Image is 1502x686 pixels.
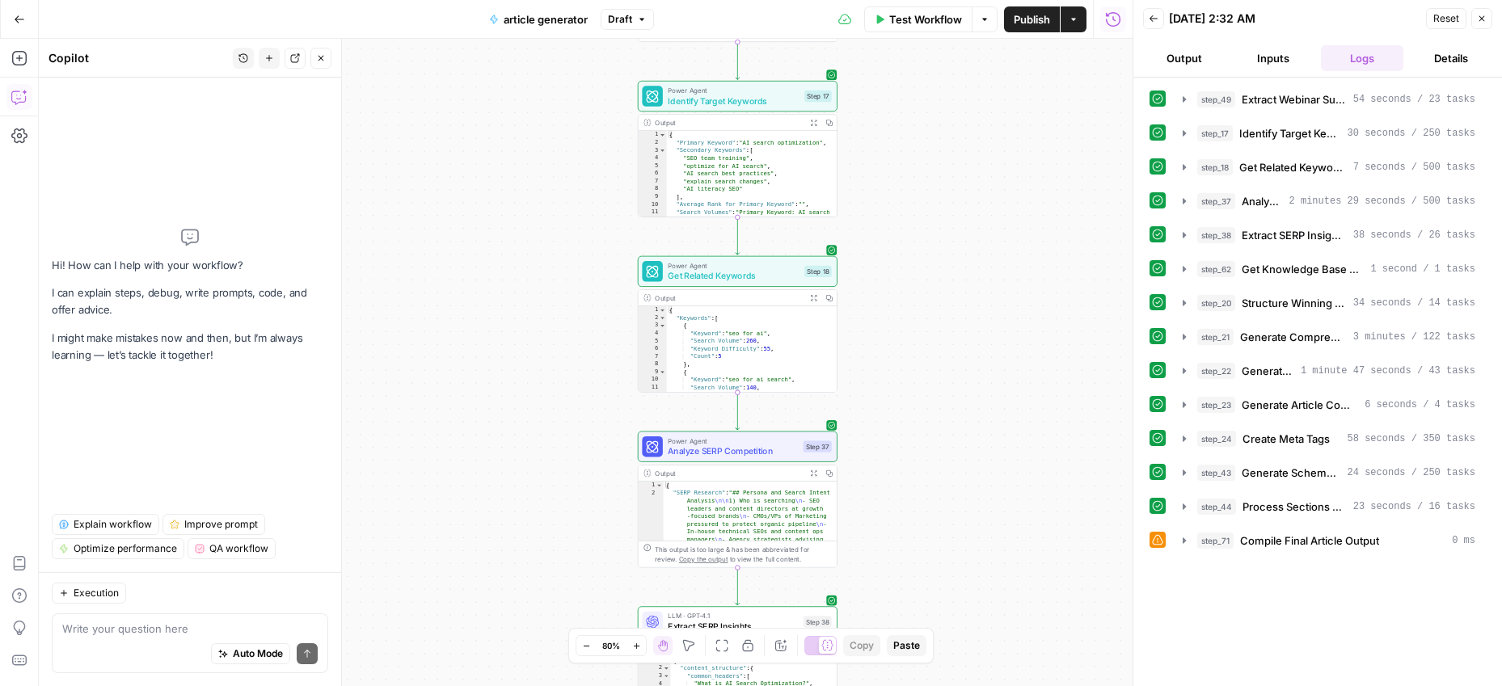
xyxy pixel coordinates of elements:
[1239,125,1341,141] span: Identify Target Keywords
[668,620,798,633] span: Extract SERP Insights
[638,256,837,393] div: Power AgentGet Related KeywordsStep 18Output{ "Keywords":[ { "Keyword":"seo for ai", "Search Volu...
[893,638,920,653] span: Paste
[656,482,663,490] span: Toggle code folding, rows 1 through 3
[1173,494,1485,520] button: 23 seconds / 16 tasks
[659,368,666,376] span: Toggle code folding, rows 9 through 14
[74,541,177,556] span: Optimize performance
[659,322,666,330] span: Toggle code folding, rows 3 through 8
[209,541,268,556] span: QA workflow
[1243,431,1330,447] span: Create Meta Tags
[1173,188,1485,214] button: 2 minutes 29 seconds / 500 tasks
[659,146,666,154] span: Toggle code folding, rows 3 through 9
[1197,363,1235,379] span: step_22
[1243,499,1347,515] span: Process Sections and Timestamps
[668,269,800,282] span: Get Related Keywords
[1197,261,1235,277] span: step_62
[1173,460,1485,486] button: 24 seconds / 250 tasks
[1242,363,1294,379] span: Generate Article Content
[1173,426,1485,452] button: 58 seconds / 350 tasks
[639,131,667,139] div: 1
[655,544,831,565] div: This output is too large & has been abbreviated for review. to view the full content.
[1004,6,1060,32] button: Publish
[655,19,831,40] div: This output is too large & has been abbreviated for review. to view the full content.
[1321,45,1403,71] button: Logs
[639,314,667,322] div: 2
[659,306,666,314] span: Toggle code folding, rows 1 through 89
[639,185,667,193] div: 8
[639,672,671,680] div: 3
[889,11,962,27] span: Test Workflow
[850,638,874,653] span: Copy
[1426,8,1466,29] button: Reset
[639,154,667,162] div: 4
[639,208,667,263] div: 11
[639,391,667,399] div: 12
[52,514,159,535] button: Explain workflow
[1197,499,1236,515] span: step_44
[804,616,832,627] div: Step 38
[804,266,831,277] div: Step 18
[602,639,620,652] span: 80%
[887,635,926,656] button: Paste
[74,586,119,600] span: Execution
[1433,11,1459,26] span: Reset
[843,635,880,656] button: Copy
[659,131,666,139] span: Toggle code folding, rows 1 through 12
[1197,295,1235,311] span: step_20
[736,393,740,430] g: Edge from step_18 to step_37
[1242,261,1364,277] span: Get Knowledge Base File
[639,162,667,170] div: 5
[52,583,126,604] button: Execution
[504,11,588,27] span: article generator
[1348,465,1475,480] span: 24 seconds / 250 tasks
[1173,256,1485,282] button: 1 second / 1 tasks
[1348,126,1475,141] span: 30 seconds / 250 tasks
[233,646,283,661] span: Auto Mode
[639,139,667,147] div: 2
[639,337,667,345] div: 5
[1173,120,1485,146] button: 30 seconds / 250 tasks
[1301,364,1475,378] span: 1 minute 47 seconds / 43 tasks
[601,9,654,30] button: Draft
[639,146,667,154] div: 3
[1365,398,1475,412] span: 6 seconds / 4 tasks
[679,555,728,563] span: Copy the output
[162,514,265,535] button: Improve prompt
[639,368,667,376] div: 9
[639,322,667,330] div: 3
[1242,193,1283,209] span: Analyze SERP Competition
[1173,290,1485,316] button: 34 seconds / 14 tasks
[1197,532,1234,549] span: step_71
[1232,45,1314,71] button: Inputs
[1353,330,1475,344] span: 3 minutes / 122 tasks
[1173,392,1485,418] button: 6 seconds / 4 tasks
[736,568,740,605] g: Edge from step_37 to step_38
[639,330,667,338] div: 4
[736,217,740,255] g: Edge from step_17 to step_18
[211,643,290,664] button: Auto Mode
[1197,125,1233,141] span: step_17
[74,517,152,532] span: Explain workflow
[639,177,667,185] div: 7
[1197,329,1234,345] span: step_21
[668,444,798,457] span: Analyze SERP Competition
[1348,431,1475,446] span: 58 seconds / 350 tasks
[668,95,800,107] span: Identify Target Keywords
[639,170,667,178] div: 6
[1240,532,1379,549] span: Compile Final Article Output
[1197,159,1233,175] span: step_18
[1242,465,1341,481] span: Generate Schema Markup
[52,538,184,559] button: Optimize performance
[639,360,667,368] div: 8
[49,50,228,66] div: Copilot
[1143,45,1226,71] button: Output
[668,436,798,446] span: Power Agent
[639,482,664,490] div: 1
[638,431,837,568] div: Power AgentAnalyze SERP CompetitionStep 37Output{ "SERP Research":"## Persona and Search Intent A...
[668,260,800,271] span: Power Agent
[655,292,802,303] div: Output
[1173,222,1485,248] button: 38 seconds / 26 tasks
[655,468,802,478] div: Output
[663,664,670,672] span: Toggle code folding, rows 2 through 31
[1173,86,1485,112] button: 54 seconds / 23 tasks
